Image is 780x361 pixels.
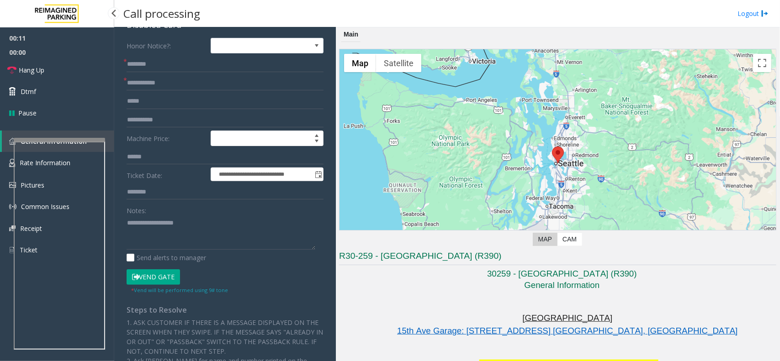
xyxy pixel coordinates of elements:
label: CAM [557,233,582,246]
a: Logout [738,9,769,18]
img: 'icon' [9,159,15,167]
label: Machine Price: [124,131,208,146]
label: Ticket Date: [124,167,208,181]
img: 'icon' [9,182,16,188]
span: Increase value [310,131,323,138]
span: General Information [525,280,600,290]
span: [GEOGRAPHIC_DATA] [523,313,613,323]
label: Notes: [127,203,146,215]
span: Toggle popup [313,168,323,181]
span: Pause [18,108,37,118]
h3: Call processing [119,2,205,25]
span: Decrease value [310,138,323,146]
small: Vend will be performed using 9# tone [131,287,228,293]
button: Show satellite imagery [376,54,421,72]
h4: Steps to Resolve [127,306,324,314]
button: Toggle fullscreen view [753,54,771,72]
img: logout [761,9,769,18]
a: General Information [2,131,114,152]
button: Show street map [344,54,376,72]
img: 'icon' [9,138,16,145]
span: 30259 - [GEOGRAPHIC_DATA] (R390) [487,269,637,278]
img: 'icon' [9,246,15,254]
div: Main [341,27,361,42]
span: Hang Up [19,65,44,75]
div: 511 16th Avenue, Seattle, WA [552,146,564,163]
img: 'icon' [9,225,16,231]
span: Dtmf [21,87,36,96]
label: Map [533,233,557,246]
h3: R30-259 - [GEOGRAPHIC_DATA] (R390) [339,250,776,265]
span: General Information [21,137,87,146]
button: Vend Gate [127,269,180,285]
label: Send alerts to manager [127,253,206,262]
img: 'icon' [9,203,16,210]
a: 15th Ave Garage: [STREET_ADDRESS] [GEOGRAPHIC_DATA], [GEOGRAPHIC_DATA] [397,326,738,335]
label: Honor Notice?: [124,38,208,53]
